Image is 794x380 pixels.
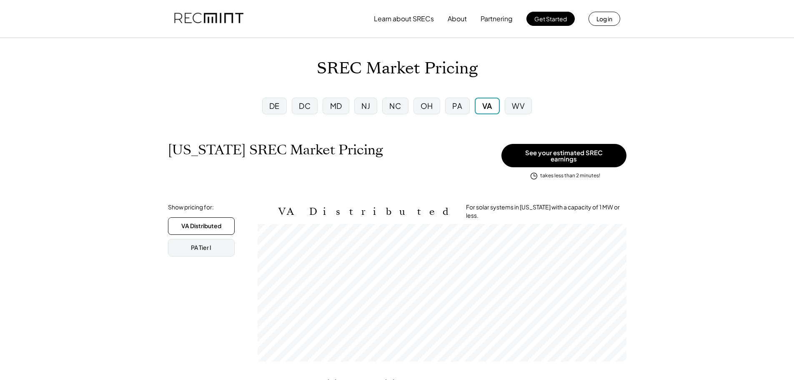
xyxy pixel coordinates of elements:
button: Partnering [481,10,513,27]
h2: VA Distributed [278,206,453,218]
button: Log in [589,12,620,26]
div: OH [421,101,433,111]
img: recmint-logotype%403x.png [174,5,243,33]
div: PA [452,101,462,111]
div: For solar systems in [US_STATE] with a capacity of 1 MW or less. [466,203,626,219]
button: About [448,10,467,27]
button: Learn about SRECs [374,10,434,27]
div: VA Distributed [181,222,221,230]
div: NJ [361,101,370,111]
div: MD [330,101,342,111]
div: Show pricing for: [168,203,214,211]
div: DE [269,101,280,111]
div: WV [512,101,525,111]
button: See your estimated SREC earnings [501,144,626,167]
h1: SREC Market Pricing [317,59,478,78]
div: takes less than 2 minutes! [540,172,600,179]
div: VA [482,101,492,111]
div: NC [389,101,401,111]
div: PA Tier I [191,244,211,252]
h1: [US_STATE] SREC Market Pricing [168,142,383,158]
button: Get Started [526,12,575,26]
div: DC [299,101,311,111]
